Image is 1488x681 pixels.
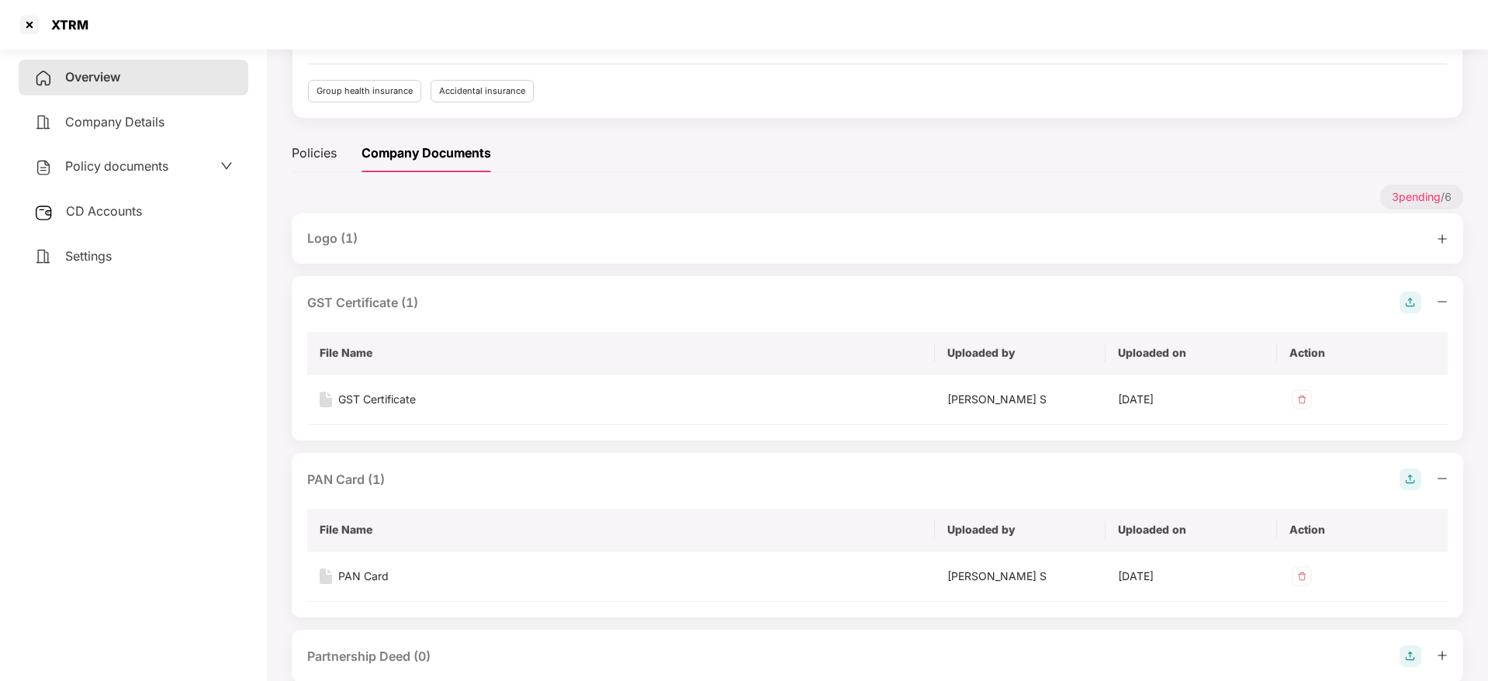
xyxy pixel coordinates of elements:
th: Action [1277,509,1448,551]
div: PAN Card (1) [307,470,385,489]
img: svg+xml;base64,PHN2ZyB4bWxucz0iaHR0cDovL3d3dy53My5vcmcvMjAwMC9zdmciIHdpZHRoPSIxNiIgaGVpZ2h0PSIyMC... [320,569,332,584]
img: svg+xml;base64,PHN2ZyB4bWxucz0iaHR0cDovL3d3dy53My5vcmcvMjAwMC9zdmciIHdpZHRoPSIyOCIgaGVpZ2h0PSIyOC... [1400,468,1421,490]
span: down [220,160,233,172]
img: svg+xml;base64,PHN2ZyB4bWxucz0iaHR0cDovL3d3dy53My5vcmcvMjAwMC9zdmciIHdpZHRoPSIyOCIgaGVpZ2h0PSIyOC... [1400,292,1421,313]
th: Uploaded by [935,509,1106,551]
span: plus [1437,233,1448,244]
th: Action [1277,332,1448,375]
span: CD Accounts [66,203,142,219]
span: Company Details [65,114,164,130]
th: File Name [307,332,935,375]
div: [PERSON_NAME] S [947,391,1094,408]
img: svg+xml;base64,PHN2ZyB4bWxucz0iaHR0cDovL3d3dy53My5vcmcvMjAwMC9zdmciIHdpZHRoPSIyOCIgaGVpZ2h0PSIyOC... [1400,645,1421,667]
img: svg+xml;base64,PHN2ZyB4bWxucz0iaHR0cDovL3d3dy53My5vcmcvMjAwMC9zdmciIHdpZHRoPSIyNCIgaGVpZ2h0PSIyNC... [34,69,53,88]
img: svg+xml;base64,PHN2ZyB4bWxucz0iaHR0cDovL3d3dy53My5vcmcvMjAwMC9zdmciIHdpZHRoPSIxNiIgaGVpZ2h0PSIyMC... [320,392,332,407]
div: [PERSON_NAME] S [947,568,1094,585]
p: / 6 [1380,185,1463,209]
div: Policies [292,143,337,163]
span: Overview [65,69,120,85]
div: GST Certificate [338,391,416,408]
th: File Name [307,509,935,551]
span: Policy documents [65,158,168,174]
th: Uploaded by [935,332,1106,375]
div: Company Documents [362,143,491,163]
span: Settings [65,248,112,264]
div: [DATE] [1118,391,1265,408]
div: Accidental insurance [431,80,534,102]
span: plus [1437,650,1448,661]
img: svg+xml;base64,PHN2ZyB4bWxucz0iaHR0cDovL3d3dy53My5vcmcvMjAwMC9zdmciIHdpZHRoPSIyNCIgaGVpZ2h0PSIyNC... [34,158,53,177]
div: XTRM [42,17,88,33]
th: Uploaded on [1106,509,1277,551]
div: Partnership Deed (0) [307,647,431,666]
div: Group health insurance [308,80,421,102]
th: Uploaded on [1106,332,1277,375]
div: GST Certificate (1) [307,293,418,313]
span: 3 pending [1392,190,1441,203]
div: Logo (1) [307,229,358,248]
div: PAN Card [338,568,389,585]
img: svg+xml;base64,PHN2ZyB4bWxucz0iaHR0cDovL3d3dy53My5vcmcvMjAwMC9zdmciIHdpZHRoPSIyNCIgaGVpZ2h0PSIyNC... [34,247,53,266]
div: [DATE] [1118,568,1265,585]
img: svg+xml;base64,PHN2ZyB4bWxucz0iaHR0cDovL3d3dy53My5vcmcvMjAwMC9zdmciIHdpZHRoPSIzMiIgaGVpZ2h0PSIzMi... [1289,387,1314,412]
span: minus [1437,296,1448,307]
img: svg+xml;base64,PHN2ZyB3aWR0aD0iMjUiIGhlaWdodD0iMjQiIHZpZXdCb3g9IjAgMCAyNSAyNCIgZmlsbD0ibm9uZSIgeG... [34,203,54,222]
img: svg+xml;base64,PHN2ZyB4bWxucz0iaHR0cDovL3d3dy53My5vcmcvMjAwMC9zdmciIHdpZHRoPSIzMiIgaGVpZ2h0PSIzMi... [1289,564,1314,589]
span: minus [1437,473,1448,484]
img: svg+xml;base64,PHN2ZyB4bWxucz0iaHR0cDovL3d3dy53My5vcmcvMjAwMC9zdmciIHdpZHRoPSIyNCIgaGVpZ2h0PSIyNC... [34,113,53,132]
